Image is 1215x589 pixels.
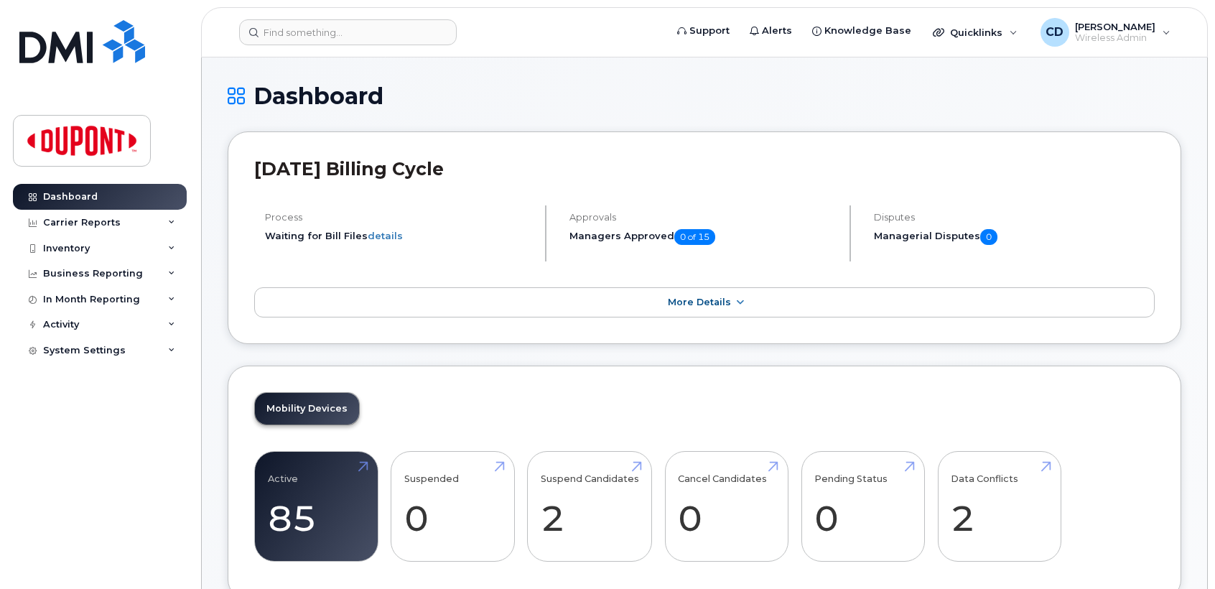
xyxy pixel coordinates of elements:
[674,229,715,245] span: 0 of 15
[874,229,1155,245] h5: Managerial Disputes
[268,459,365,554] a: Active 85
[368,230,403,241] a: details
[265,212,533,223] h4: Process
[874,212,1155,223] h4: Disputes
[254,158,1155,180] h2: [DATE] Billing Cycle
[569,229,837,245] h5: Managers Approved
[569,212,837,223] h4: Approvals
[814,459,911,554] a: Pending Status 0
[951,459,1048,554] a: Data Conflicts 2
[541,459,639,554] a: Suspend Candidates 2
[668,297,731,307] span: More Details
[228,83,1181,108] h1: Dashboard
[404,459,501,554] a: Suspended 0
[255,393,359,425] a: Mobility Devices
[265,229,533,243] li: Waiting for Bill Files
[678,459,775,554] a: Cancel Candidates 0
[980,229,997,245] span: 0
